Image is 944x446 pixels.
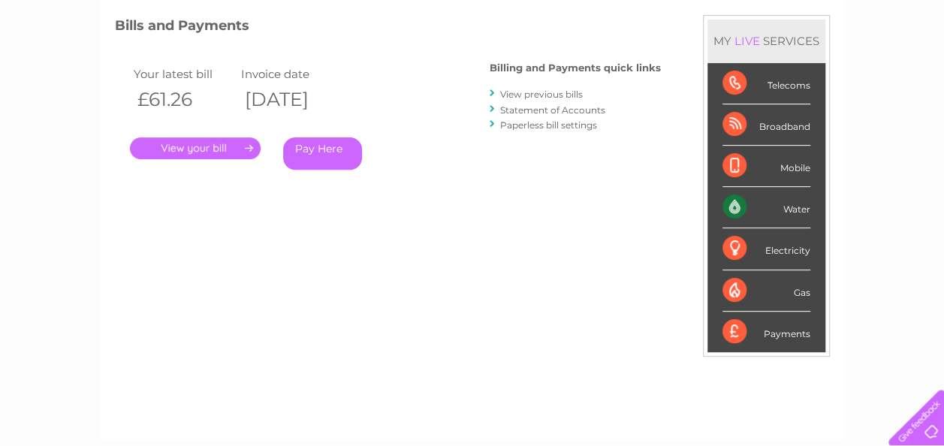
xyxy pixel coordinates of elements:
[680,64,708,75] a: Water
[731,34,763,48] div: LIVE
[717,64,750,75] a: Energy
[130,64,238,84] td: Your latest bill
[130,137,261,159] a: .
[707,20,825,62] div: MY SERVICES
[722,104,810,146] div: Broadband
[844,64,881,75] a: Contact
[722,270,810,312] div: Gas
[722,228,810,270] div: Electricity
[283,137,362,170] a: Pay Here
[237,84,345,115] th: [DATE]
[894,64,930,75] a: Log out
[500,89,583,100] a: View previous bills
[500,104,605,116] a: Statement of Accounts
[237,64,345,84] td: Invoice date
[722,146,810,187] div: Mobile
[500,119,597,131] a: Paperless bill settings
[118,8,828,73] div: Clear Business is a trading name of Verastar Limited (registered in [GEOGRAPHIC_DATA] No. 3667643...
[130,84,238,115] th: £61.26
[722,312,810,352] div: Payments
[490,62,661,74] h4: Billing and Payments quick links
[722,63,810,104] div: Telecoms
[722,187,810,228] div: Water
[33,39,110,85] img: logo.png
[813,64,835,75] a: Blog
[661,8,765,26] a: 0333 014 3131
[115,15,661,41] h3: Bills and Payments
[759,64,804,75] a: Telecoms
